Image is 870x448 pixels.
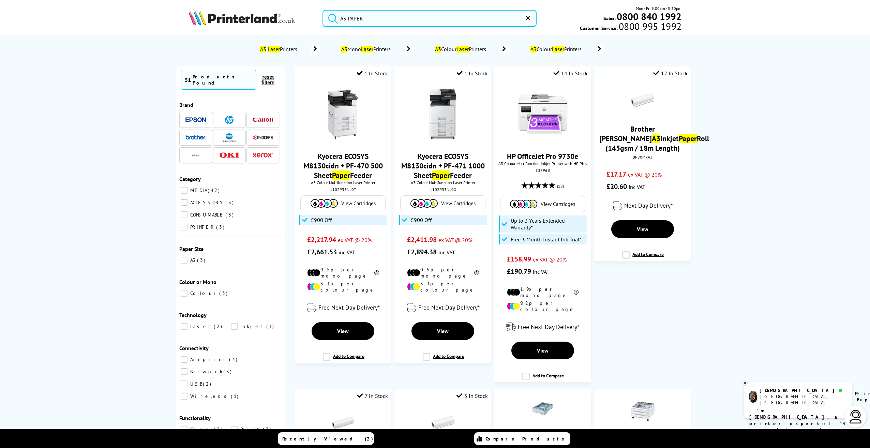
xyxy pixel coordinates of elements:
span: USB [189,381,202,387]
span: Mono Printers [340,46,394,53]
span: ex VAT @ 20% [533,256,567,263]
img: Cartridges [311,199,338,208]
mark: Laser [361,46,373,53]
span: A3 [189,257,196,263]
span: inc VAT [438,249,455,256]
img: C12C802152.gif [631,401,655,421]
span: Technology [179,312,207,318]
li: 1.9p per mono page [507,286,579,298]
a: A3 LaserPrinters [259,44,320,54]
span: 3 [219,290,229,296]
mark: Laser [268,46,280,53]
img: Brother-BP80PRA3-Small.png [431,411,455,435]
span: £900 Off [411,216,432,223]
li: 0.5p per mono page [407,267,479,279]
img: Navigator [191,151,200,160]
span: Print [239,426,262,432]
mark: Laser [552,46,564,53]
span: Category [179,176,201,182]
span: £2,894.38 [407,248,437,256]
span: Up to 3 Years Extended Warranty* [511,217,585,231]
input: PRINTER 3 [181,224,187,230]
img: Kyocera [253,135,273,140]
div: 1 In Stock [357,70,388,77]
img: Kyocera-M8130cidn-TC-Bundle-Small.jpg [317,89,369,140]
mark: A3 [652,134,660,143]
span: 3 [225,199,235,206]
div: 537P6B [499,168,586,173]
span: inc VAT [533,268,550,275]
mark: A3 [530,46,537,53]
label: Add to Compare [423,353,464,366]
span: Brand [179,102,193,108]
div: modal_delivery [598,196,687,215]
span: View [537,347,549,354]
a: View Cartridges [404,199,482,208]
span: Paper Size [179,245,204,252]
img: Brother-BP80GRA3-Small.png [331,411,355,435]
span: Printers [259,46,300,53]
mark: Laser [456,46,469,53]
input: Laser 2 [181,323,187,330]
span: inc VAT [339,249,355,256]
span: CONSUMABLE [189,212,225,218]
a: View Cartridges [304,199,382,208]
span: £2,411.98 [407,235,437,244]
span: ex VAT @ 20% [628,171,662,178]
span: Recently Viewed (2) [282,436,373,442]
a: View [511,342,574,359]
input: Copy 3 [181,426,187,433]
div: 1102P33NL0X [400,187,486,192]
span: Free Next Day Delivery* [518,323,579,331]
span: 3 [263,426,273,432]
span: View Cartridges [541,201,575,207]
span: 1 [231,393,240,399]
input: Search product or [322,10,537,27]
img: OR12100000121601.gif [531,401,555,417]
div: 7 In Stock [357,392,388,399]
span: 42 [208,187,221,193]
a: Compare Products [474,432,570,445]
span: Next Day Delivery* [624,201,673,209]
a: Printerland Logo [189,10,314,27]
span: £2,661.53 [307,248,337,256]
img: hp-officejet-pro-9730e-front-new-small.jpg [517,89,568,140]
span: Laser [189,323,213,329]
span: Copy [189,426,213,432]
input: Print 3 [231,426,238,433]
a: A3ColourLaserPrinters [434,44,509,54]
span: £158.99 [507,255,531,264]
span: ACCESSORY [189,199,225,206]
span: Inkjet [239,323,266,329]
p: of 19 years! I can help you choose the right product [749,407,847,446]
span: 3 [214,426,224,432]
a: Kyocera ECOSYS M8130cidn + PF-471 1000 SheetPaperFeeder [401,151,485,180]
label: Add to Compare [323,353,364,366]
a: A3MonoLaserPrinters [340,44,414,54]
mark: Paper [332,170,350,180]
div: modal_delivery [398,298,487,317]
span: Colour Printers [434,46,489,53]
input: Wireless 1 [181,393,187,400]
span: Mon - Fri 9:00am - 5:30pm [636,5,681,12]
div: 1102P33NL0T [300,187,386,192]
img: Kyocera-M8130cidn-HCF-Bundle-Small.jpg [417,89,468,140]
span: Network [189,369,223,375]
a: View [312,322,374,340]
span: Connectivity [179,345,209,352]
a: View [411,322,474,340]
img: HP [225,116,234,124]
button: reset filters [256,74,280,86]
span: Wireless [189,393,230,399]
mark: A3 [341,46,347,53]
img: Xerox [253,153,273,158]
a: HP OfficeJet Pro 9730e [507,151,578,161]
div: modal_delivery [498,317,587,337]
span: 3 [223,369,233,375]
img: user-headset-light.svg [849,410,862,423]
span: 2 [214,323,224,329]
span: 3 [197,257,207,263]
div: 12 In Stock [653,70,688,77]
mark: Paper [679,134,697,143]
mark: A3 [260,46,266,53]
